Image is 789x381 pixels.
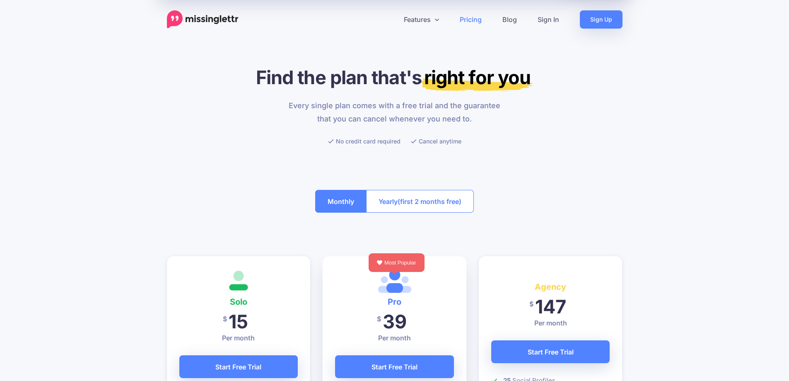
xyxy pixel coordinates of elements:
a: Blog [492,10,527,29]
span: $ [529,295,533,313]
span: $ [223,310,227,328]
h4: Solo [179,295,298,308]
a: Pricing [449,10,492,29]
p: Per month [491,318,610,328]
p: Per month [335,333,454,343]
span: (first 2 months free) [398,195,461,208]
h4: Pro [335,295,454,308]
mark: right for you [422,66,533,91]
span: 39 [383,310,407,333]
a: Start Free Trial [491,340,610,363]
li: Cancel anytime [411,136,461,146]
a: Start Free Trial [335,355,454,378]
div: Most Popular [369,253,425,272]
h4: Agency [491,280,610,294]
a: Sign Up [580,10,623,29]
button: Yearly(first 2 months free) [366,190,474,213]
span: $ [377,310,381,328]
a: Start Free Trial [179,355,298,378]
p: Per month [179,333,298,343]
li: No credit card required [328,136,401,146]
a: Home [167,10,239,29]
span: 15 [229,310,248,333]
p: Every single plan comes with a free trial and the guarantee that you can cancel whenever you need... [284,99,505,126]
button: Monthly [315,190,367,213]
a: Sign In [527,10,569,29]
h1: Find the plan that's [167,66,623,89]
a: Features [393,10,449,29]
span: 147 [535,295,566,318]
